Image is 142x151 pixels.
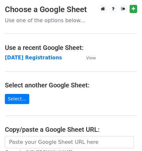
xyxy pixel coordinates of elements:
[5,17,137,24] p: Use one of the options below...
[5,44,137,52] h4: Use a recent Google Sheet:
[5,55,62,61] a: [DATE] Registrations
[5,94,29,104] a: Select...
[86,55,96,60] small: View
[5,5,137,14] h3: Choose a Google Sheet
[80,55,96,61] a: View
[5,136,134,148] input: Paste your Google Sheet URL here
[5,126,137,133] h4: Copy/paste a Google Sheet URL:
[5,81,137,89] h4: Select another Google Sheet:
